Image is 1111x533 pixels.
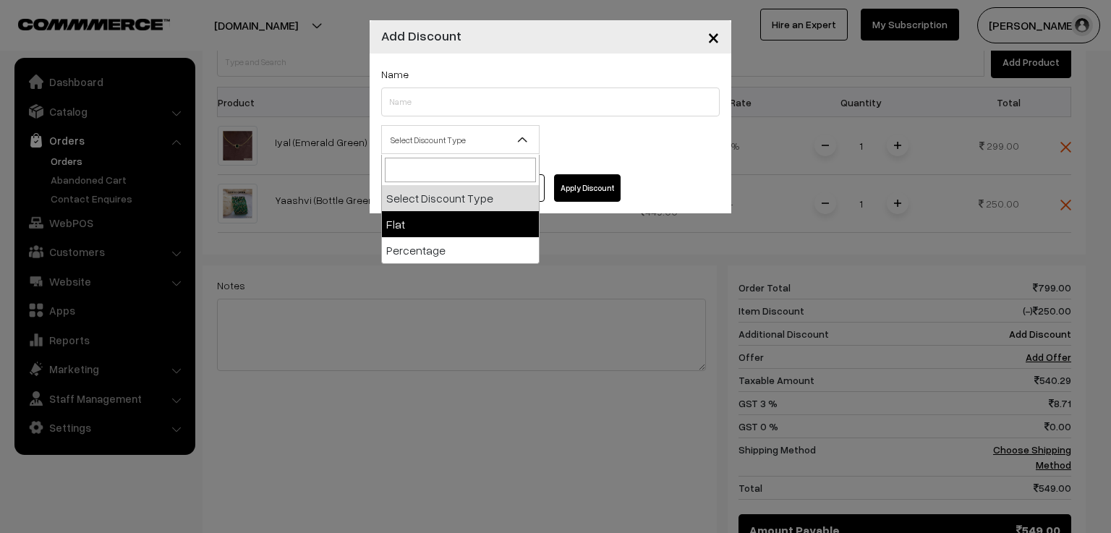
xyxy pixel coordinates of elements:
[381,88,720,116] input: Name
[381,125,540,154] span: Select Discount Type
[381,67,409,82] label: Name
[554,174,621,202] button: Apply Discount
[707,23,720,50] span: ×
[382,127,539,153] span: Select Discount Type
[382,237,539,263] li: Percentage
[382,211,539,237] li: Flat
[696,14,731,59] button: Close
[382,185,539,211] li: Select Discount Type
[381,26,461,46] h4: Add Discount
